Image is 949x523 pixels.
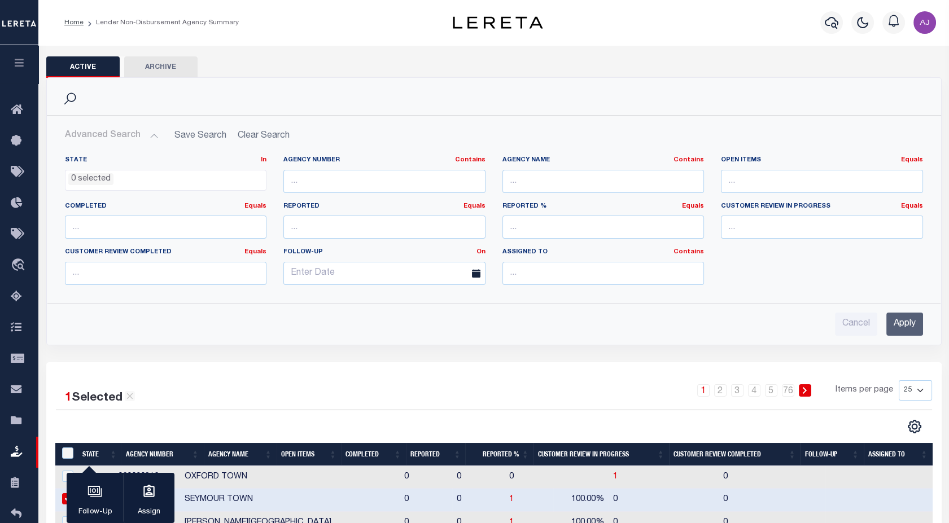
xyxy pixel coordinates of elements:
button: Active [46,56,120,78]
a: 4 [748,384,760,397]
a: 2 [714,384,727,397]
a: 1 [509,495,514,503]
li: 0 selected [68,173,113,186]
img: logo-dark.svg [453,16,543,29]
label: Reported % [502,202,705,212]
td: 0 [719,489,825,512]
a: Contains [674,249,704,255]
th: Reported: activate to sort column ascending [406,443,466,466]
a: Equals [244,249,266,255]
th: MBACode [55,443,78,466]
label: Reported [283,202,486,212]
th: Open Items: activate to sort column ascending [277,443,341,466]
a: Equals [682,203,704,209]
input: Cancel [835,313,877,336]
a: Contains [455,157,486,163]
td: 0 [400,466,452,489]
input: Enter Date [283,262,486,285]
th: Assigned To: activate to sort column ascending [864,443,933,466]
a: Equals [463,203,486,209]
button: Advanced Search [65,125,159,147]
th: Agency Number: activate to sort column ascending [121,443,203,466]
label: Customer Review Completed [65,248,267,257]
th: Customer Review In Progress: activate to sort column ascending [533,443,669,466]
div: Selected [65,389,135,407]
i: travel_explore [11,258,29,273]
input: ... [721,170,923,193]
a: Equals [901,203,923,209]
input: ... [721,216,923,239]
a: 5 [765,384,777,397]
th: Completed: activate to sort column ascending [341,443,405,466]
td: 0 [400,489,452,512]
label: Follow-up [275,248,494,257]
td: SEYMOUR TOWN [180,489,400,512]
input: ... [502,262,705,285]
label: Customer Review In Progress [721,202,923,212]
span: Items per page [836,384,893,397]
li: Lender Non-Disbursement Agency Summary [84,17,239,28]
a: Equals [901,157,923,163]
td: 060090216 [113,466,180,489]
th: State: activate to sort column ascending [78,443,122,466]
a: 76 [782,384,794,397]
label: Completed [65,202,267,212]
input: ... [65,262,267,285]
th: Follow-up: activate to sort column ascending [801,443,864,466]
img: svg+xml;base64,PHN2ZyB4bWxucz0iaHR0cDovL3d3dy53My5vcmcvMjAwMC9zdmciIHBvaW50ZXItZXZlbnRzPSJub25lIi... [913,11,936,34]
a: 1 [697,384,710,397]
input: Apply [886,313,923,336]
a: 1 [613,473,618,481]
td: 0 [505,466,553,489]
input: ... [502,216,705,239]
label: Assigned To [502,248,705,257]
button: Archive [124,56,198,78]
label: Agency Name [502,156,705,165]
td: OXFORD TOWN [180,466,400,489]
span: 1 [65,392,72,404]
input: ... [65,216,267,239]
td: CT [78,466,113,489]
td: 0 [719,466,825,489]
input: ... [283,216,486,239]
a: On [476,249,486,255]
a: Equals [244,203,266,209]
label: Agency Number [283,156,486,165]
a: Home [64,19,84,26]
input: ... [283,170,486,193]
a: 3 [731,384,744,397]
label: Open Items [721,156,923,165]
input: ... [502,170,705,193]
td: 0 [609,489,719,512]
td: 100.00% [553,489,609,512]
th: Reported %: activate to sort column ascending [465,443,533,466]
td: 0 [452,489,505,512]
td: 0 [452,466,505,489]
label: State [65,156,267,165]
a: Contains [674,157,704,163]
p: Assign [135,507,163,518]
a: In [261,157,266,163]
th: Agency Name: activate to sort column ascending [204,443,277,466]
th: Customer Review Completed: activate to sort column ascending [669,443,801,466]
p: Follow-Up [78,507,112,518]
